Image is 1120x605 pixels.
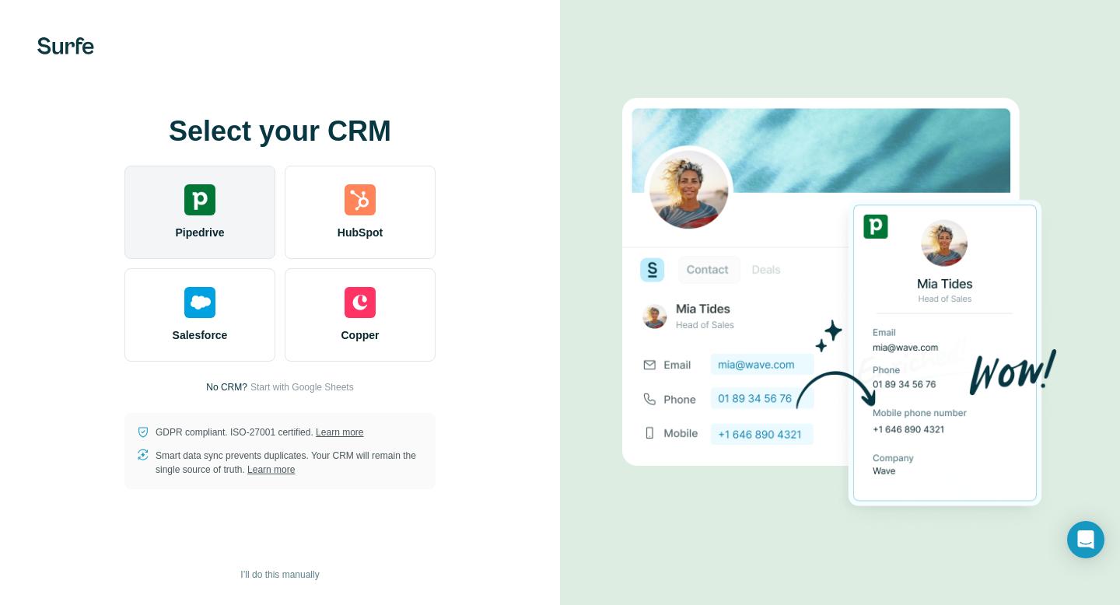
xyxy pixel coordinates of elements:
a: Learn more [316,427,363,438]
img: hubspot's logo [345,184,376,215]
h1: Select your CRM [124,116,436,147]
p: No CRM? [206,380,247,394]
div: Open Intercom Messenger [1067,521,1104,558]
span: I’ll do this manually [240,568,319,582]
img: Surfe's logo [37,37,94,54]
button: I’ll do this manually [229,563,330,586]
button: Start with Google Sheets [250,380,354,394]
p: Smart data sync prevents duplicates. Your CRM will remain the single source of truth. [156,449,423,477]
span: HubSpot [338,225,383,240]
img: salesforce's logo [184,287,215,318]
p: GDPR compliant. ISO-27001 certified. [156,425,363,439]
span: Copper [341,327,380,343]
img: PIPEDRIVE image [622,72,1058,533]
img: pipedrive's logo [184,184,215,215]
a: Learn more [247,464,295,475]
span: Pipedrive [175,225,224,240]
span: Salesforce [173,327,228,343]
img: copper's logo [345,287,376,318]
